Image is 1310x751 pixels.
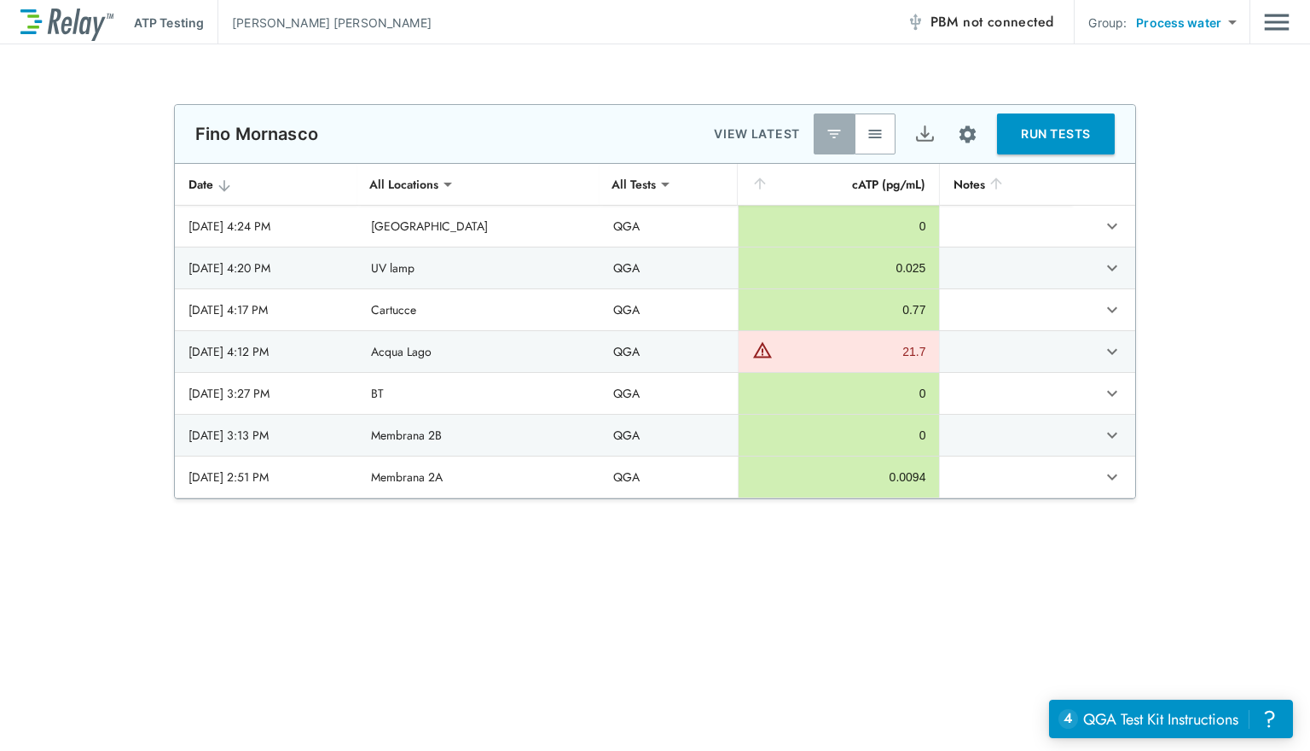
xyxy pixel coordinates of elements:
button: RUN TESTS [997,114,1115,154]
img: Offline Icon [907,14,924,31]
button: expand row [1098,379,1127,408]
div: All Locations [357,167,450,201]
td: QGA [600,206,739,247]
div: [DATE] 3:27 PM [188,385,344,402]
td: Cartucce [357,289,599,330]
img: Drawer Icon [1264,6,1290,38]
td: BT [357,373,599,414]
div: [DATE] 4:24 PM [188,218,344,235]
table: sticky table [175,164,1135,498]
td: QGA [600,331,739,372]
td: Membrana 2A [357,457,599,498]
div: [DATE] 4:20 PM [188,259,344,277]
iframe: Resource center [1049,700,1293,738]
div: 21.7 [777,343,925,360]
td: QGA [600,247,739,288]
p: Group: [1088,14,1127,32]
span: PBM [930,10,1054,34]
div: [DATE] 3:13 PM [188,427,344,444]
img: Export Icon [914,124,936,145]
button: expand row [1098,253,1127,282]
div: [DATE] 2:51 PM [188,469,344,486]
button: expand row [1098,421,1127,450]
div: 0 [752,427,925,444]
div: [DATE] 4:12 PM [188,343,344,360]
button: PBM not connected [900,5,1061,39]
div: 0.0094 [752,469,925,486]
td: QGA [600,289,739,330]
button: Export [904,114,945,154]
div: 0 [752,385,925,402]
button: expand row [1098,337,1127,366]
div: 0 [752,218,925,235]
button: expand row [1098,212,1127,241]
td: QGA [600,457,739,498]
img: Settings Icon [957,124,978,145]
button: Main menu [1264,6,1290,38]
div: 0.77 [752,301,925,318]
p: ATP Testing [134,14,204,32]
button: expand row [1098,463,1127,492]
td: [GEOGRAPHIC_DATA] [357,206,599,247]
div: [DATE] 4:17 PM [188,301,344,318]
div: All Tests [600,167,668,201]
td: QGA [600,415,739,456]
button: expand row [1098,295,1127,324]
td: Acqua Lago [357,331,599,372]
th: Date [175,164,357,206]
p: [PERSON_NAME] [PERSON_NAME] [232,14,432,32]
div: 0.025 [752,259,925,277]
div: cATP (pg/mL) [751,174,925,195]
img: Latest [826,125,843,143]
td: QGA [600,373,739,414]
img: View All [867,125,884,143]
td: Membrana 2B [357,415,599,456]
p: Fino Mornasco [195,124,318,144]
img: Warning [752,340,773,360]
button: Site setup [945,112,990,157]
img: LuminUltra Relay [20,4,113,41]
td: UV lamp [357,247,599,288]
p: VIEW LATEST [714,124,800,144]
span: not connected [963,12,1053,32]
div: Notes [954,174,1058,195]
